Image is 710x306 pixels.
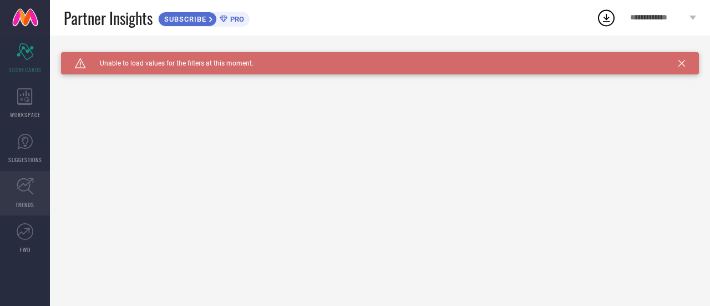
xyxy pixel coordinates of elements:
[86,59,253,67] span: Unable to load values for the filters at this moment.
[9,66,42,74] span: SCORECARDS
[8,155,42,164] span: SUGGESTIONS
[61,52,699,61] div: Unable to load filters at this moment. Please try later.
[64,7,153,29] span: Partner Insights
[20,245,31,254] span: FWD
[10,111,40,119] span: WORKSPACE
[227,15,244,23] span: PRO
[596,8,616,28] div: Open download list
[16,200,34,209] span: TRENDS
[158,9,250,27] a: SUBSCRIBEPRO
[159,15,209,23] span: SUBSCRIBE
